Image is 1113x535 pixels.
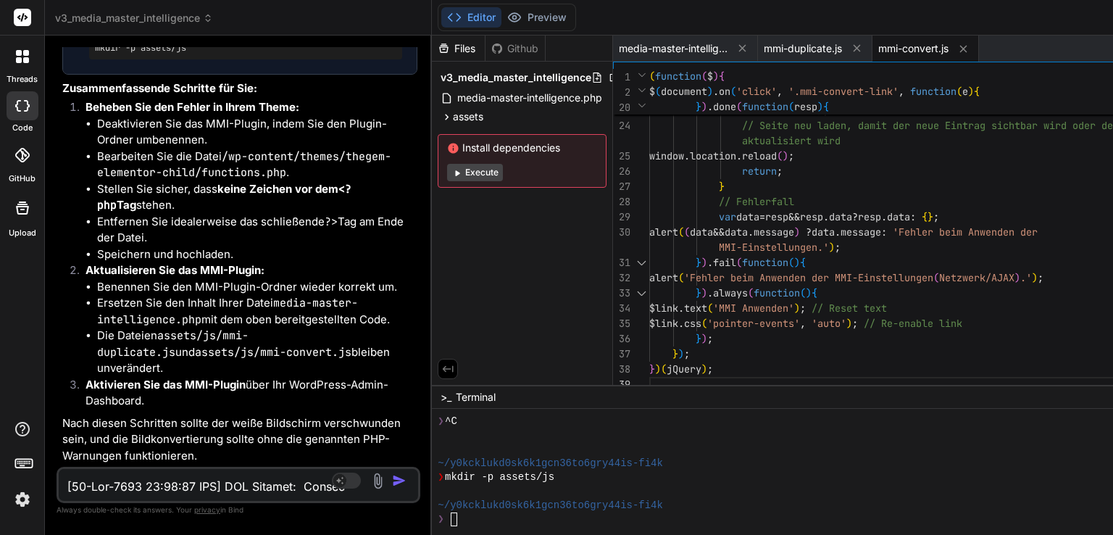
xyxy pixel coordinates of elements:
[713,85,719,98] span: .
[97,116,417,149] li: Deaktivieren Sie das MMI-Plugin, indem Sie den Plugin-Ordner umbenennen.
[655,70,701,83] span: function
[719,241,829,254] span: MMI-Einstellungen.'
[736,149,742,162] span: .
[325,215,338,229] code: ?>
[713,286,748,299] span: always
[858,210,881,223] span: resp
[501,7,572,28] button: Preview
[910,210,916,223] span: :
[632,255,651,270] div: Click to collapse the range.
[701,100,707,113] span: )
[613,164,630,179] div: 26
[613,100,630,115] span: 20
[783,149,788,162] span: )
[829,210,852,223] span: data
[962,85,968,98] span: e
[649,225,678,239] span: alert
[835,225,841,239] span: .
[684,149,690,162] span: .
[893,225,1038,239] span: 'Fehler beim Anwenden der
[97,182,351,212] strong: keine Zeichen vor dem Tag
[736,100,742,113] span: (
[613,347,630,362] div: 37
[759,210,765,223] span: =
[788,149,794,162] span: ;
[97,295,417,328] li: Ersetzen Sie den Inhalt Ihrer Datei mit dem oben bereitgestellten Code.
[97,181,417,214] li: Stellen Sie sicher, dass stehen.
[97,328,249,360] code: assets/js/mmi-duplicate.js
[719,70,725,83] span: {
[754,286,800,299] span: function
[719,180,725,193] span: }
[852,210,858,223] span: ?
[57,503,420,517] p: Always double-check its answers. Your in Bind
[678,347,684,360] span: )
[684,225,690,239] span: (
[678,271,684,284] span: (
[707,332,713,345] span: ;
[742,149,777,162] span: reload
[841,225,881,239] span: message
[438,470,445,484] span: ❯
[613,377,630,392] div: 39
[632,286,651,301] div: Click to collapse the range.
[696,332,701,345] span: }
[613,286,630,301] div: 33
[613,85,630,100] span: 2
[974,85,980,98] span: {
[800,302,806,315] span: ;
[684,271,933,284] span: 'Fehler beim Anwenden der MMI-Einstellungen
[707,362,713,376] span: ;
[701,256,707,269] span: )
[696,286,701,299] span: }
[713,256,736,269] span: fail
[829,241,835,254] span: )
[438,457,663,470] span: ~/y0kcklukd0sk6k1gcn36to6gry44is-fi4k
[438,415,445,428] span: ❯
[55,11,213,25] span: v3_media_master_intelligence
[453,109,483,124] span: assets
[10,487,35,512] img: settings
[852,317,858,330] span: ;
[613,70,630,85] span: 1
[823,210,829,223] span: .
[86,100,299,114] strong: Beheben Sie den Fehler in Ihrem Theme:
[777,165,783,178] span: ;
[725,225,748,239] span: data
[794,302,800,315] span: )
[86,263,264,277] strong: Aktualisieren Sie das MMI-Plugin:
[438,499,663,513] span: ~/y0kcklukd0sk6k1gcn36to6gry44is-fi4k
[62,81,257,95] strong: Zusammenfassende Schritte für Sie:
[97,328,417,377] li: Die Dateien und bleiben unverändert.
[649,362,655,376] span: }
[9,173,36,185] label: GitHub
[447,164,503,181] button: Execute
[794,256,800,269] span: )
[701,317,707,330] span: (
[713,100,736,113] span: done
[1032,271,1038,284] span: )
[933,210,939,223] span: ;
[881,210,887,223] span: .
[764,41,842,56] span: mmi-duplicate.js
[613,362,630,377] div: 38
[777,85,783,98] span: ,
[97,149,391,181] code: /wp-content/themes/thegem-elementor-child/functions.php
[690,225,713,239] span: data
[701,70,707,83] span: (
[667,362,701,376] span: jQuery
[86,378,246,391] strong: Aktivieren Sie das MMI-Plugin
[788,256,794,269] span: (
[846,317,852,330] span: )
[956,85,962,98] span: (
[707,317,800,330] span: 'pointer-events'
[922,210,927,223] span: {
[672,347,678,360] span: }
[678,302,684,315] span: .
[707,302,713,315] span: (
[447,141,597,155] span: Install dependencies
[613,255,630,270] div: 31
[97,279,417,296] li: Benennen Sie den MMI-Plugin-Ordner wieder korrekt um.
[788,85,899,98] span: '.mmi-convert-link'
[736,256,742,269] span: (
